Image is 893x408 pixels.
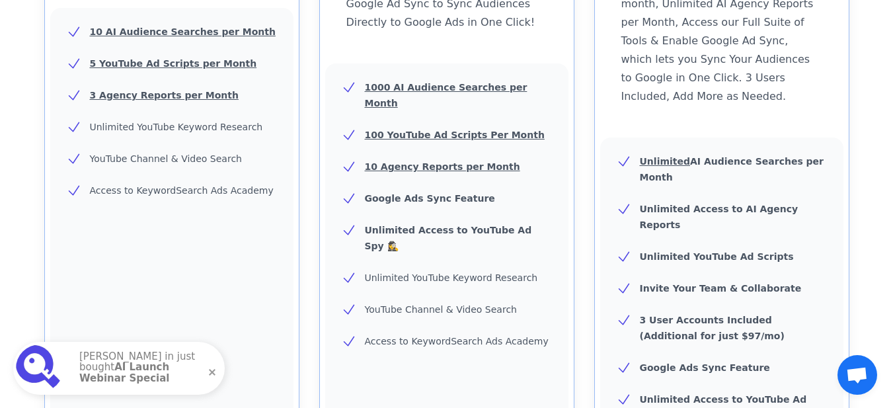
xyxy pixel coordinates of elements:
[365,82,527,108] u: 1000 AI Audience Searches per Month
[640,315,785,341] b: 3 User Accounts Included (Additional for just $97/mo)
[640,362,770,373] b: Google Ads Sync Feature
[79,361,170,384] strong: AI Launch Webinar Special
[365,272,538,283] span: Unlimited YouTube Keyword Research
[90,90,239,101] u: 3 Agency Reports per Month
[365,193,495,204] b: Google Ads Sync Feature
[365,130,545,140] u: 100 YouTube Ad Scripts Per Month
[365,304,517,315] span: YouTube Channel & Video Search
[365,225,532,251] b: Unlimited Access to YouTube Ad Spy 🕵️‍♀️
[640,283,802,294] b: Invite Your Team & Collaborate
[640,156,691,167] u: Unlimited
[640,251,794,262] b: Unlimited YouTube Ad Scripts
[90,153,242,164] span: YouTube Channel & Video Search
[90,122,263,132] span: Unlimited YouTube Keyword Research
[640,156,824,183] b: AI Audience Searches per Month
[365,161,520,172] u: 10 Agency Reports per Month
[90,26,276,37] u: 10 AI Audience Searches per Month
[837,355,877,395] div: Open chat
[365,336,549,347] span: Access to KeywordSearch Ads Academy
[79,351,212,386] p: [PERSON_NAME] in just bought
[90,185,274,196] span: Access to KeywordSearch Ads Academy
[640,204,798,230] b: Unlimited Access to AI Agency Reports
[16,345,63,392] img: AI Launch Webinar Special
[90,58,257,69] u: 5 YouTube Ad Scripts per Month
